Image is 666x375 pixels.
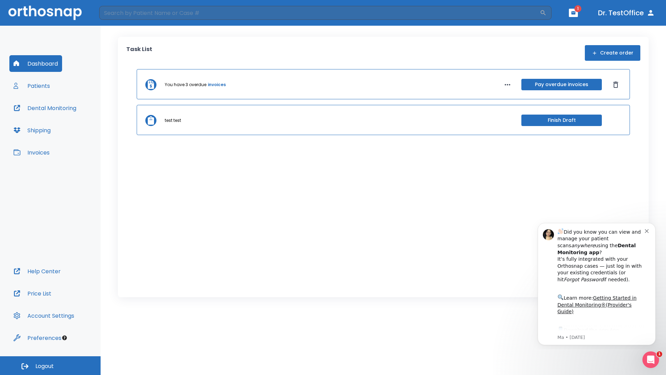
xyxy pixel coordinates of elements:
[585,45,640,61] button: Create order
[30,118,118,124] p: Message from Ma, sent 5w ago
[9,307,78,324] button: Account Settings
[521,79,602,90] button: Pay overdue invoices
[9,144,54,161] button: Invoices
[9,122,55,139] button: Shipping
[521,115,602,126] button: Finish Draft
[165,117,181,124] p: test test
[9,55,62,72] button: Dashboard
[8,6,82,20] img: Orthosnap
[208,82,226,88] a: invoices
[595,7,658,19] button: Dr. TestOffice
[35,362,54,370] span: Logout
[126,45,152,61] p: Task List
[30,109,118,144] div: Download the app: | ​ Let us know if you need help getting started!
[527,217,666,349] iframe: Intercom notifications message
[61,335,68,341] div: Tooltip anchor
[9,330,66,346] button: Preferences
[657,351,662,357] span: 1
[610,79,621,90] button: Dismiss
[9,100,80,116] button: Dental Monitoring
[9,77,54,94] button: Patients
[9,263,65,280] button: Help Center
[30,111,92,123] a: App Store
[99,6,540,20] input: Search by Patient Name or Case #
[118,11,123,16] button: Dismiss notification
[9,285,55,302] button: Price List
[574,5,581,12] span: 1
[165,82,206,88] p: You have 3 overdue
[642,351,659,368] iframe: Intercom live chat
